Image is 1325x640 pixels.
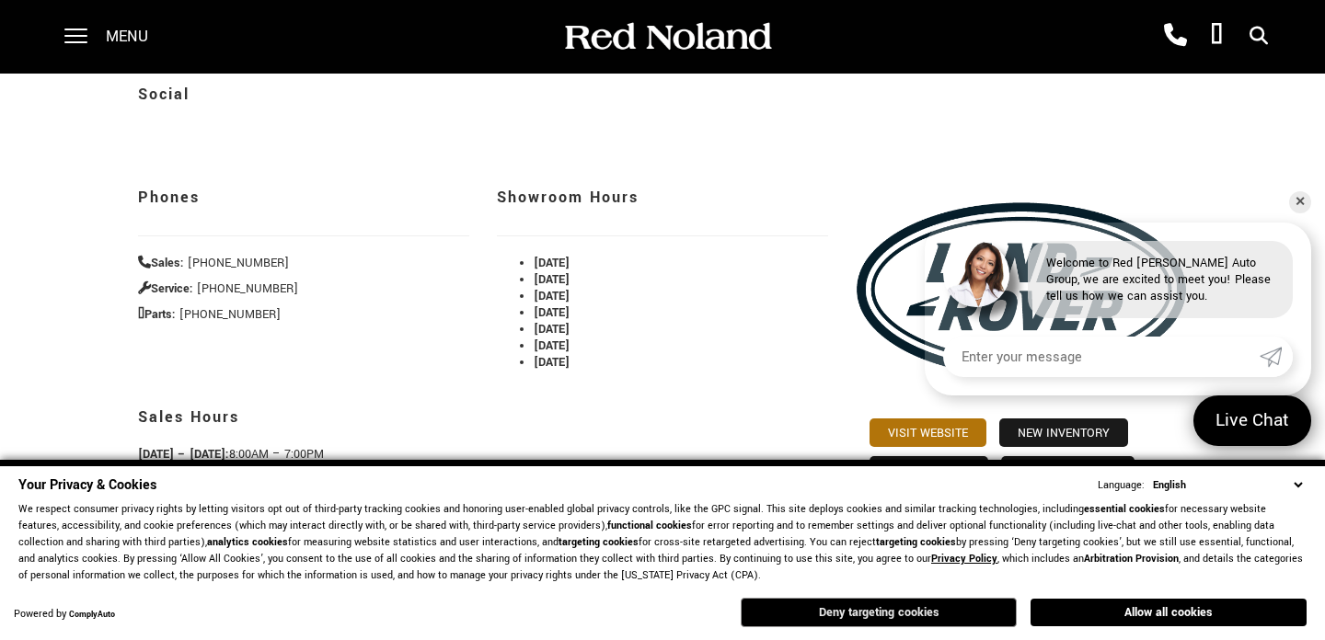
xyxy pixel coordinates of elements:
[1028,241,1293,318] div: Welcome to Red [PERSON_NAME] Auto Group, we are excited to meet you! Please tell us how we can as...
[943,337,1260,377] input: Enter your message
[179,306,281,323] span: [PHONE_NUMBER]
[607,519,692,532] strong: functional cookies
[534,337,570,354] strong: [DATE]
[18,501,1307,584] p: We respect consumer privacy rights by letting visitors opt out of third-party tracking cookies an...
[561,21,773,53] img: Red Noland Auto Group
[741,598,1017,627] button: Deny targeting cookies
[534,321,570,337] strong: [DATE]
[943,241,1009,307] img: Agent profile photo
[1098,480,1145,491] div: Language:
[1031,599,1307,626] button: Allow all cookies
[14,609,115,621] div: Powered by
[534,288,570,304] strong: [DATE]
[534,255,570,271] strong: [DATE]
[138,446,229,463] strong: [DATE] – [DATE]:
[18,475,156,495] span: Your Privacy & Cookies
[1148,476,1307,494] select: Language Select
[197,280,298,297] span: [PHONE_NUMBER]
[188,255,289,271] span: [PHONE_NUMBER]
[1193,395,1311,446] a: Live Chat
[1084,552,1179,566] strong: Arbitration Provision
[534,354,570,371] strong: [DATE]
[138,280,193,297] strong: Service:
[497,178,828,217] h3: Showroom Hours
[999,418,1128,447] a: New Inventory
[138,446,828,496] p: 8:00AM – 7:00PM 9:00AM – 6:00PM Closed
[138,255,184,271] strong: Sales:
[931,552,997,566] a: Privacy Policy
[870,418,986,447] a: Visit Website
[870,456,988,485] a: New Specials
[559,535,639,549] strong: targeting cookies
[69,609,115,621] a: ComplyAuto
[534,304,570,321] strong: [DATE]
[1001,456,1135,485] a: Used Inventory
[856,160,1187,418] img: Land Rover Colorado Springs
[1206,408,1298,433] span: Live Chat
[138,306,176,323] strong: Parts:
[534,271,570,288] strong: [DATE]
[138,75,1187,114] h3: Social
[876,535,956,549] strong: targeting cookies
[1084,502,1165,516] strong: essential cookies
[1260,337,1293,377] a: Submit
[138,398,828,437] h3: Sales Hours
[207,535,288,549] strong: analytics cookies
[138,178,469,217] h3: Phones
